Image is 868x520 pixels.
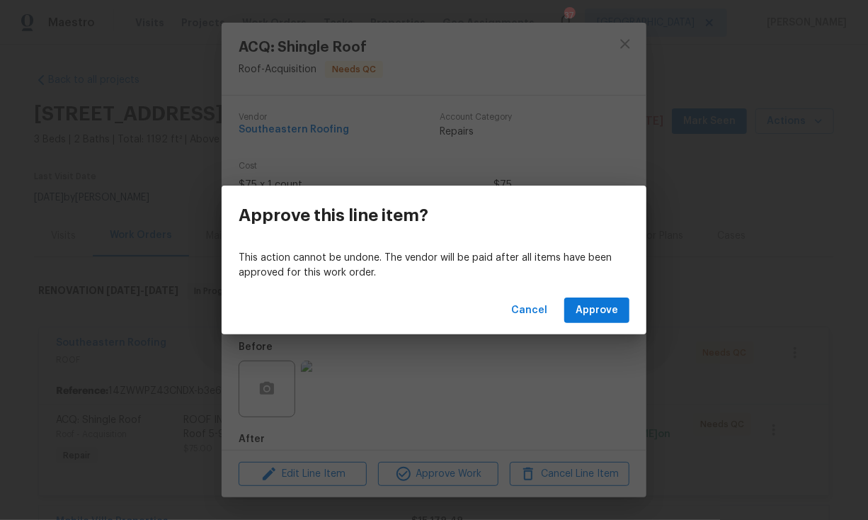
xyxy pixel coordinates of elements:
[511,302,547,320] span: Cancel
[506,298,553,324] button: Cancel
[564,298,629,324] button: Approve
[239,251,629,281] p: This action cannot be undone. The vendor will be paid after all items have been approved for this...
[239,205,428,225] h3: Approve this line item?
[576,302,618,320] span: Approve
